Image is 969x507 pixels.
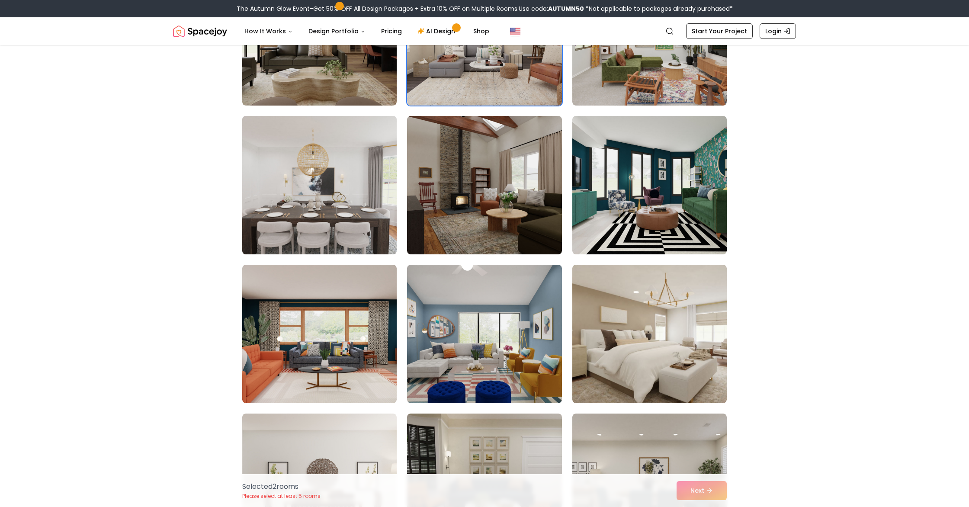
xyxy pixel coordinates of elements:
[242,481,321,492] p: Selected 2 room s
[686,23,753,39] a: Start Your Project
[302,22,372,40] button: Design Portfolio
[411,22,465,40] a: AI Design
[510,26,520,36] img: United States
[519,4,584,13] span: Use code:
[242,265,397,403] img: Room room-16
[572,265,727,403] img: Room room-18
[242,493,321,500] p: Please select at least 5 rooms
[548,4,584,13] b: AUTUMN50
[584,4,733,13] span: *Not applicable to packages already purchased*
[173,17,796,45] nav: Global
[238,112,401,258] img: Room room-13
[407,116,562,254] img: Room room-14
[572,116,727,254] img: Room room-15
[760,23,796,39] a: Login
[374,22,409,40] a: Pricing
[173,22,227,40] img: Spacejoy Logo
[237,22,300,40] button: How It Works
[466,22,496,40] a: Shop
[407,265,562,403] img: Room room-17
[237,22,496,40] nav: Main
[237,4,733,13] div: The Autumn Glow Event-Get 50% OFF All Design Packages + Extra 10% OFF on Multiple Rooms.
[173,22,227,40] a: Spacejoy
